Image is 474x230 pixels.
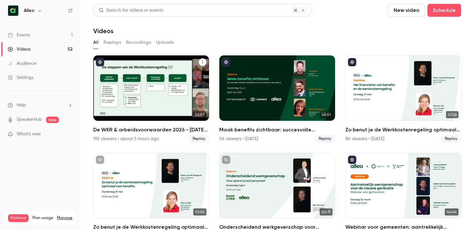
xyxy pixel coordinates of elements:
div: Audience [8,60,36,67]
button: published [348,58,356,66]
div: 86 viewers • [DATE] [345,136,384,142]
span: Help [17,102,26,109]
button: published [96,58,104,66]
section: Videos [93,4,461,226]
div: Videos [8,46,31,53]
a: SpeakerHub [17,116,42,123]
div: Search for videos or events [99,7,163,14]
button: unpublished [96,156,104,164]
span: Replay [189,135,209,143]
h2: Zo benut je de Werkkostenregeling optimaal voor benefits [345,126,461,134]
div: Settings [8,74,33,81]
a: 55:57De WKR & arbeidsvoorwaarden 2026 - [DATE] editie159 viewers • about 5 hours agoReplay [93,55,209,143]
a: 45:51Maak benefits zichtbaar: succesvolle arbeidsvoorwaarden communicatie in de praktijk56 viewer... [219,55,335,143]
button: published [222,58,230,66]
span: 44:44 [445,208,459,216]
button: Schedule [427,4,461,17]
h2: Maak benefits zichtbaar: succesvolle arbeidsvoorwaarden communicatie in de praktijk [219,126,335,134]
button: Recordings [126,37,151,48]
span: new [46,117,59,123]
span: Replay [315,135,335,143]
div: 159 viewers • about 5 hours ago [93,136,159,142]
span: 50:31 [320,208,333,216]
li: Maak benefits zichtbaar: succesvolle arbeidsvoorwaarden communicatie in de praktijk [219,55,335,143]
div: Events [8,32,30,38]
h6: Alleo [24,7,34,14]
span: Replay [441,135,461,143]
a: Manage [57,216,72,221]
button: unpublished [222,156,230,164]
h1: Videos [93,27,114,35]
span: 47:26 [446,111,459,118]
button: Replays [104,37,121,48]
button: New video [388,4,425,17]
span: 55:57 [193,111,206,118]
span: What's new [17,131,41,138]
h2: De WKR & arbeidsvoorwaarden 2026 - [DATE] editie [93,126,209,134]
li: Zo benut je de Werkkostenregeling optimaal voor benefits [345,55,461,143]
iframe: Noticeable Trigger [65,131,73,137]
span: Premium [8,214,29,222]
span: 45:51 [320,111,333,118]
button: All [93,37,98,48]
span: 51:40 [193,208,206,216]
span: Plan usage [32,216,53,221]
button: Uploads [156,37,174,48]
a: 47:26Zo benut je de Werkkostenregeling optimaal voor benefits86 viewers • [DATE]Replay [345,55,461,143]
li: help-dropdown-opener [8,102,73,109]
div: 56 viewers • [DATE] [219,136,258,142]
li: De WKR & arbeidsvoorwaarden 2026 - Prinsjesdag editie [93,55,209,143]
button: published [348,156,356,164]
img: Alleo [8,5,18,16]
